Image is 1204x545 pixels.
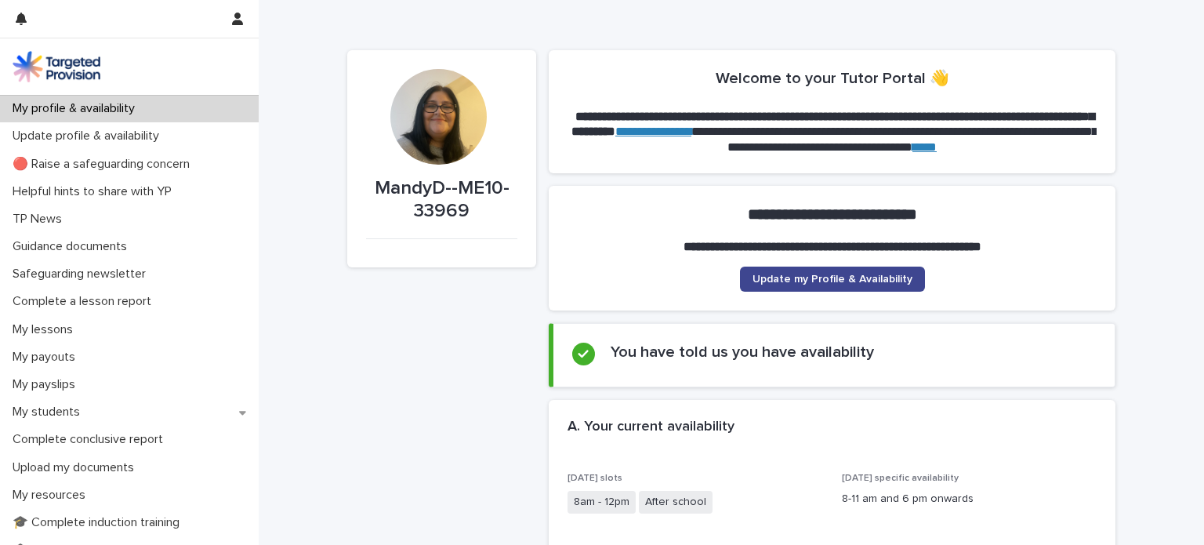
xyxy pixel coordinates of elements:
[611,343,874,362] h2: You have told us you have availability
[6,350,88,365] p: My payouts
[6,488,98,503] p: My resources
[842,491,1097,507] p: 8-11 am and 6 pm onwards
[6,129,172,144] p: Update profile & availability
[568,474,622,483] span: [DATE] slots
[13,51,100,82] img: M5nRWzHhSzIhMunXDL62
[568,419,734,436] h2: A. Your current availability
[6,294,164,309] p: Complete a lesson report
[6,267,158,282] p: Safeguarding newsletter
[752,274,912,285] span: Update my Profile & Availability
[6,405,92,420] p: My students
[6,239,140,254] p: Guidance documents
[6,157,202,172] p: 🔴 Raise a safeguarding concern
[716,69,949,88] h2: Welcome to your Tutor Portal 👋
[6,515,192,530] p: 🎓 Complete induction training
[366,177,517,223] p: MandyD--ME10-33969
[6,212,74,227] p: TP News
[6,184,184,199] p: Helpful hints to share with YP
[6,322,85,337] p: My lessons
[740,267,925,292] a: Update my Profile & Availability
[639,491,713,514] span: After school
[568,491,636,514] span: 8am - 12pm
[842,474,959,483] span: [DATE] specific availability
[6,101,147,116] p: My profile & availability
[6,432,176,447] p: Complete conclusive report
[6,377,88,392] p: My payslips
[6,460,147,475] p: Upload my documents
